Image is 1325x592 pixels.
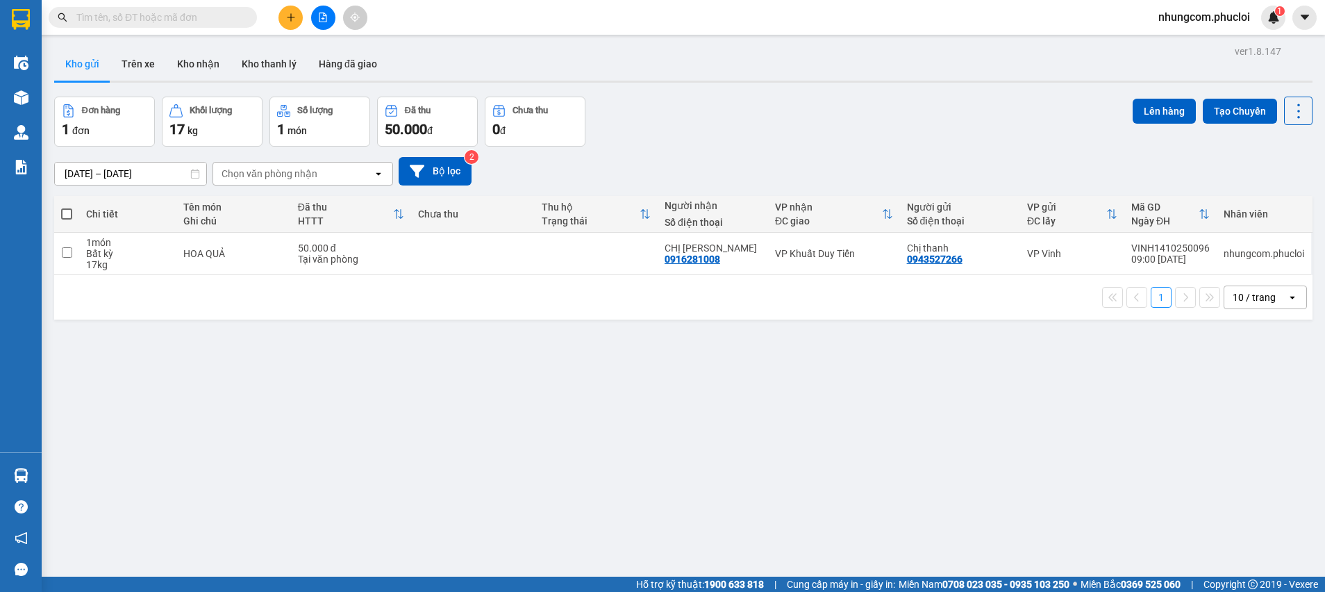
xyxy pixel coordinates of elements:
span: 0 [492,121,500,138]
span: kg [187,125,198,136]
div: 17 kg [86,259,169,270]
button: aim [343,6,367,30]
button: caret-down [1292,6,1317,30]
div: 50.000 đ [298,242,404,254]
div: Người nhận [665,200,761,211]
button: Hàng đã giao [308,47,388,81]
span: 1 [62,121,69,138]
div: ĐC giao [775,215,882,227]
img: warehouse-icon [14,56,28,70]
th: Toggle SortBy [1124,196,1217,233]
div: Khối lượng [190,106,232,115]
svg: open [1287,292,1298,303]
div: Nhân viên [1224,208,1304,220]
button: 1 [1151,287,1172,308]
div: Chưa thu [418,208,527,220]
strong: 1900 633 818 [704,579,764,590]
th: Toggle SortBy [1020,196,1124,233]
th: Toggle SortBy [535,196,658,233]
div: Đã thu [298,202,393,213]
button: Trên xe [110,47,166,81]
span: file-add [318,13,328,22]
th: Toggle SortBy [768,196,900,233]
span: notification [15,532,28,545]
span: Miền Nam [899,577,1069,592]
img: warehouse-icon [14,125,28,140]
span: | [1191,577,1193,592]
svg: open [373,168,384,179]
button: file-add [311,6,335,30]
div: Thu hộ [542,202,640,213]
div: Chọn văn phòng nhận [222,167,317,181]
div: HOA QUẢ [183,248,284,259]
span: Miền Bắc [1081,577,1181,592]
button: Bộ lọc [399,157,472,186]
div: 0916281008 [665,254,720,265]
div: Tên món [183,202,284,213]
img: warehouse-icon [14,468,28,483]
button: Khối lượng17kg [162,97,262,147]
button: Đơn hàng1đơn [54,97,155,147]
span: aim [350,13,360,22]
div: Chi tiết [86,208,169,220]
button: Đã thu50.000đ [377,97,478,147]
div: Ngày ĐH [1131,215,1199,227]
button: Tạo Chuyến [1203,99,1277,124]
div: HTTT [298,215,393,227]
button: plus [278,6,303,30]
button: Kho nhận [166,47,231,81]
span: | [774,577,776,592]
div: VP nhận [775,202,882,213]
div: Chị thanh [907,242,1013,254]
button: Kho thanh lý [231,47,308,81]
input: Select a date range. [55,163,206,185]
div: Số điện thoại [665,217,761,228]
span: món [287,125,307,136]
div: Ghi chú [183,215,284,227]
div: VP gửi [1027,202,1106,213]
div: 09:00 [DATE] [1131,254,1210,265]
div: VINH1410250096 [1131,242,1210,254]
div: Người gửi [907,202,1013,213]
span: plus [286,13,296,22]
div: 10 / trang [1233,290,1276,304]
span: 1 [1277,6,1282,16]
button: Chưa thu0đ [485,97,585,147]
span: copyright [1248,579,1258,589]
div: 0943527266 [907,254,962,265]
span: 1 [277,121,285,138]
span: question-circle [15,500,28,513]
div: Đơn hàng [82,106,120,115]
th: Toggle SortBy [291,196,411,233]
span: Hỗ trợ kỹ thuật: [636,577,764,592]
div: Bất kỳ [86,248,169,259]
strong: 0708 023 035 - 0935 103 250 [942,579,1069,590]
strong: 0369 525 060 [1121,579,1181,590]
span: nhungcom.phucloi [1147,8,1261,26]
input: Tìm tên, số ĐT hoặc mã đơn [76,10,240,25]
img: icon-new-feature [1267,11,1280,24]
div: Tại văn phòng [298,254,404,265]
div: 1 món [86,237,169,248]
sup: 1 [1275,6,1285,16]
button: Lên hàng [1133,99,1196,124]
span: đ [500,125,506,136]
span: Cung cấp máy in - giấy in: [787,577,895,592]
div: Mã GD [1131,202,1199,213]
div: Đã thu [405,106,431,115]
div: Số lượng [297,106,333,115]
img: solution-icon [14,160,28,174]
span: 17 [169,121,185,138]
button: Kho gửi [54,47,110,81]
div: Trạng thái [542,215,640,227]
span: caret-down [1299,11,1311,24]
img: logo-vxr [12,9,30,30]
span: đơn [72,125,90,136]
div: VP Khuất Duy Tiến [775,248,893,259]
span: search [58,13,67,22]
div: ĐC lấy [1027,215,1106,227]
button: Số lượng1món [269,97,370,147]
span: 50.000 [385,121,427,138]
span: ⚪️ [1073,582,1077,587]
div: CHỊ KIỀU ANH [665,242,761,254]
